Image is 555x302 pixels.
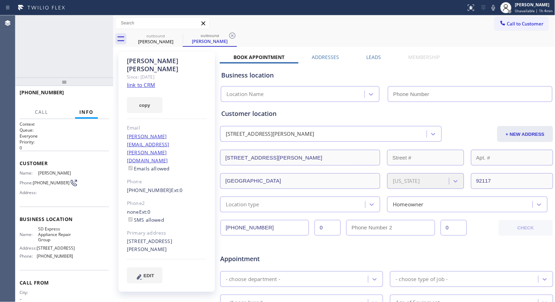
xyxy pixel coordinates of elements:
[171,187,183,193] span: Ext: 0
[127,237,207,253] div: [STREET_ADDRESS][PERSON_NAME]
[20,170,38,176] span: Name:
[33,180,70,185] span: [PHONE_NUMBER]
[127,267,163,283] button: EDIT
[127,216,164,223] label: SMS allowed
[129,33,182,38] div: outbound
[515,2,553,8] div: [PERSON_NAME]
[388,86,552,102] input: Phone Number
[129,31,182,47] div: Alan Olson
[226,200,259,208] div: Location type
[221,109,552,118] div: Customer location
[515,8,553,13] span: Unavailable | 1h 4min
[499,220,553,236] button: CHECK
[20,160,109,167] span: Customer
[20,180,33,185] span: Phone:
[20,279,109,286] span: Call From
[393,200,424,208] div: Homeowner
[441,220,467,236] input: Ext. 2
[471,150,553,165] input: Apt. #
[20,127,109,133] h2: Queue:
[220,150,380,165] input: Address
[38,170,73,176] span: [PERSON_NAME]
[20,232,38,237] span: Name:
[220,173,380,189] input: City
[387,150,464,165] input: Street #
[221,220,309,236] input: Phone Number
[127,124,207,132] div: Email
[20,245,37,251] span: Address:
[315,220,341,236] input: Ext.
[127,81,155,88] a: link to CRM
[20,139,109,145] h2: Priority:
[220,254,330,264] span: Appointment
[226,130,315,138] div: [STREET_ADDRESS][PERSON_NAME]
[127,165,170,172] label: Emails allowed
[127,178,207,186] div: Phone
[75,105,98,119] button: Info
[471,173,553,189] input: ZIP
[20,253,37,259] span: Phone:
[20,216,109,222] span: Business location
[20,145,109,151] p: 0
[507,21,544,27] span: Call to Customer
[31,105,52,119] button: Call
[79,109,94,115] span: Info
[127,57,207,73] div: [PERSON_NAME] [PERSON_NAME]
[127,97,163,113] button: copy
[37,253,73,259] span: [PHONE_NUMBER]
[183,31,236,46] div: Alan Olson
[233,54,285,60] label: Book Appointment
[129,38,182,45] div: [PERSON_NAME]
[20,133,109,139] p: Everyone
[221,71,552,80] div: Business location
[20,121,109,127] h1: Context
[312,54,339,60] label: Addresses
[127,73,207,81] div: Since: [DATE]
[367,54,381,60] label: Leads
[226,275,280,283] div: - choose department -
[37,245,75,251] span: [STREET_ADDRESS]
[127,199,207,207] div: Phone2
[495,17,548,30] button: Call to Customer
[127,229,207,237] div: Primary address
[35,109,48,115] span: Call
[38,226,73,242] span: SD Express Appliance Repair Group
[396,275,448,283] div: - choose type of job -
[226,90,264,98] div: Location Name
[139,208,151,215] span: Ext: 0
[144,273,154,278] span: EDIT
[127,187,171,193] a: [PHONE_NUMBER]
[497,126,553,142] button: + NEW ADDRESS
[183,33,236,38] div: outbound
[128,217,133,222] input: SMS allowed
[127,133,170,164] a: [PERSON_NAME][EMAIL_ADDRESS][PERSON_NAME][DOMAIN_NAME]
[128,166,133,170] input: Emails allowed
[116,17,209,29] input: Search
[127,208,207,224] div: none
[346,220,435,236] input: Phone Number 2
[20,190,38,195] span: Address:
[183,38,236,44] div: [PERSON_NAME]
[489,3,498,13] button: Mute
[409,54,440,60] label: Membership
[20,89,64,96] span: [PHONE_NUMBER]
[20,290,38,295] span: City:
